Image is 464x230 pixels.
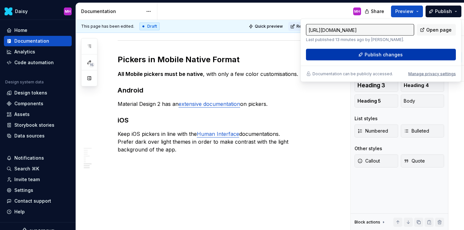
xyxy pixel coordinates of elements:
a: Components [4,98,72,109]
p: Material Design 2 has an on pickers. [118,100,321,108]
button: Publish changes [306,49,456,61]
div: Components [14,100,43,107]
div: Daisy [15,8,28,15]
div: Search ⌘K [14,165,39,172]
div: Contact support [14,198,51,204]
div: Help [14,208,25,215]
a: Data sources [4,131,72,141]
button: Callout [355,154,398,167]
a: Storybook stories [4,120,72,130]
div: Documentation [81,8,143,15]
span: Open page [426,27,452,33]
button: Help [4,207,72,217]
button: Contact support [4,196,72,206]
a: Invite team [4,174,72,185]
a: Design tokens [4,88,72,98]
a: Assets [4,109,72,120]
div: MH [354,9,360,14]
span: Numbered [357,128,388,134]
span: Quick preview [255,24,283,29]
button: Publish [426,6,461,17]
span: Quote [404,158,425,164]
div: Analytics [14,49,35,55]
div: Code automation [14,59,54,66]
p: Documentation can be publicly accessed. [312,71,393,77]
span: Request review [297,24,327,29]
span: Preview [395,8,413,15]
button: Manage privacy settings [408,71,456,77]
span: Callout [357,158,380,164]
span: Heading 3 [357,82,385,89]
button: Quote [401,154,444,167]
div: Data sources [14,133,45,139]
div: Design tokens [14,90,47,96]
strong: Pickers in Mobile Native Format [118,55,239,64]
div: List styles [355,115,378,122]
span: 15 [89,62,94,67]
button: Heading 4 [401,79,444,92]
a: Analytics [4,47,72,57]
h3: Android [118,86,321,95]
button: Heading 5 [355,94,398,108]
a: Documentation [4,36,72,46]
button: Heading 3 [355,79,398,92]
strong: All Mobile pickers must be native [118,71,203,77]
div: Documentation [14,38,49,44]
a: extensive documentation [179,101,240,107]
button: Body [401,94,444,108]
button: Request review [288,22,330,31]
button: Numbered [355,124,398,137]
h3: iOS [118,116,321,125]
div: Assets [14,111,30,118]
button: DaisyMH [1,4,74,18]
div: Block actions [355,218,386,227]
span: Heading 5 [357,98,381,104]
button: Quick preview [247,22,286,31]
a: Human Interface [197,131,239,137]
div: Storybook stories [14,122,54,128]
span: Body [404,98,415,104]
span: Heading 4 [404,82,429,89]
span: Publish [435,8,452,15]
p: Keep iOS pickers in line with the documentations. Prefer dark over light themes in order to make ... [118,130,321,153]
span: Bulleted [404,128,429,134]
button: Preview [391,6,423,17]
button: Search ⌘K [4,164,72,174]
div: Other styles [355,145,382,152]
span: Share [371,8,384,15]
a: Home [4,25,72,36]
a: Code automation [4,57,72,68]
p: , with only a few color customisations. [118,70,321,78]
div: Notifications [14,155,44,161]
a: Settings [4,185,72,195]
div: Home [14,27,27,34]
div: Design system data [5,79,44,85]
span: This page has been edited. [81,24,134,29]
div: Block actions [355,220,380,225]
p: Last published 13 minutes ago by [PERSON_NAME]. [306,37,414,42]
button: Notifications [4,153,72,163]
div: Invite team [14,176,40,183]
div: Draft [139,22,160,30]
img: 8442b5b3-d95e-456d-8131-d61e917d6403.png [5,7,12,15]
div: MH [65,9,71,14]
button: Share [361,6,388,17]
span: Publish changes [365,51,403,58]
button: Bulleted [401,124,444,137]
a: Open page [417,24,456,36]
div: Settings [14,187,33,194]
